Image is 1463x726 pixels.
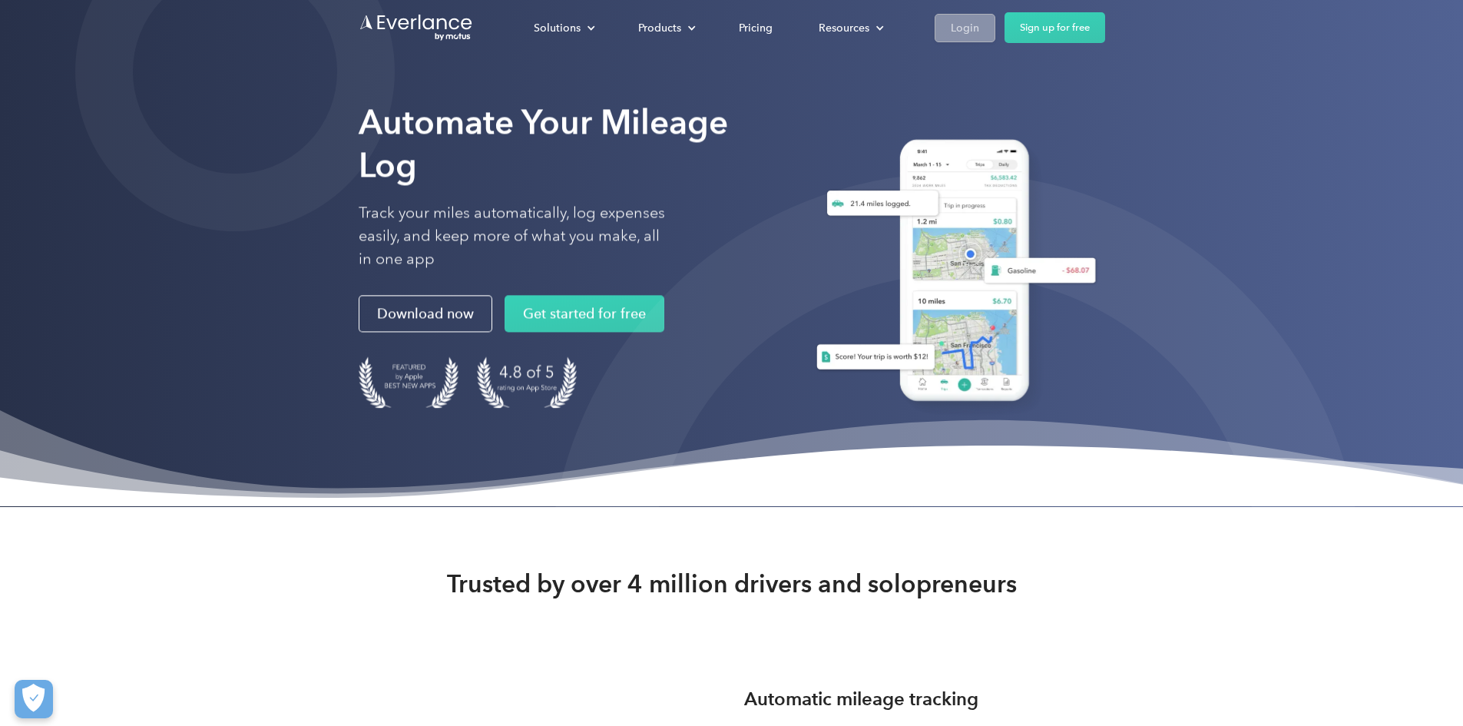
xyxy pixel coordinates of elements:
div: Solutions [534,18,581,38]
div: Products [638,18,681,38]
div: Solutions [518,15,607,41]
a: Download now [359,296,492,333]
a: Login [935,14,995,42]
a: Pricing [723,15,788,41]
p: Track your miles automatically, log expenses easily, and keep more of what you make, all in one app [359,202,666,271]
div: Resources [803,15,896,41]
img: Badge for Featured by Apple Best New Apps [359,357,458,409]
a: Sign up for free [1005,12,1105,43]
img: Everlance, mileage tracker app, expense tracking app [798,128,1105,419]
button: Cookies Settings [15,680,53,718]
div: Products [623,15,708,41]
div: Resources [819,18,869,38]
strong: Trusted by over 4 million drivers and solopreneurs [447,569,1017,599]
div: Login [951,18,979,38]
div: Pricing [739,18,773,38]
strong: Automate Your Mileage Log [359,101,728,185]
img: 4.9 out of 5 stars on the app store [477,357,577,409]
h3: Automatic mileage tracking [744,685,978,713]
a: Get started for free [505,296,664,333]
a: Go to homepage [359,13,474,42]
